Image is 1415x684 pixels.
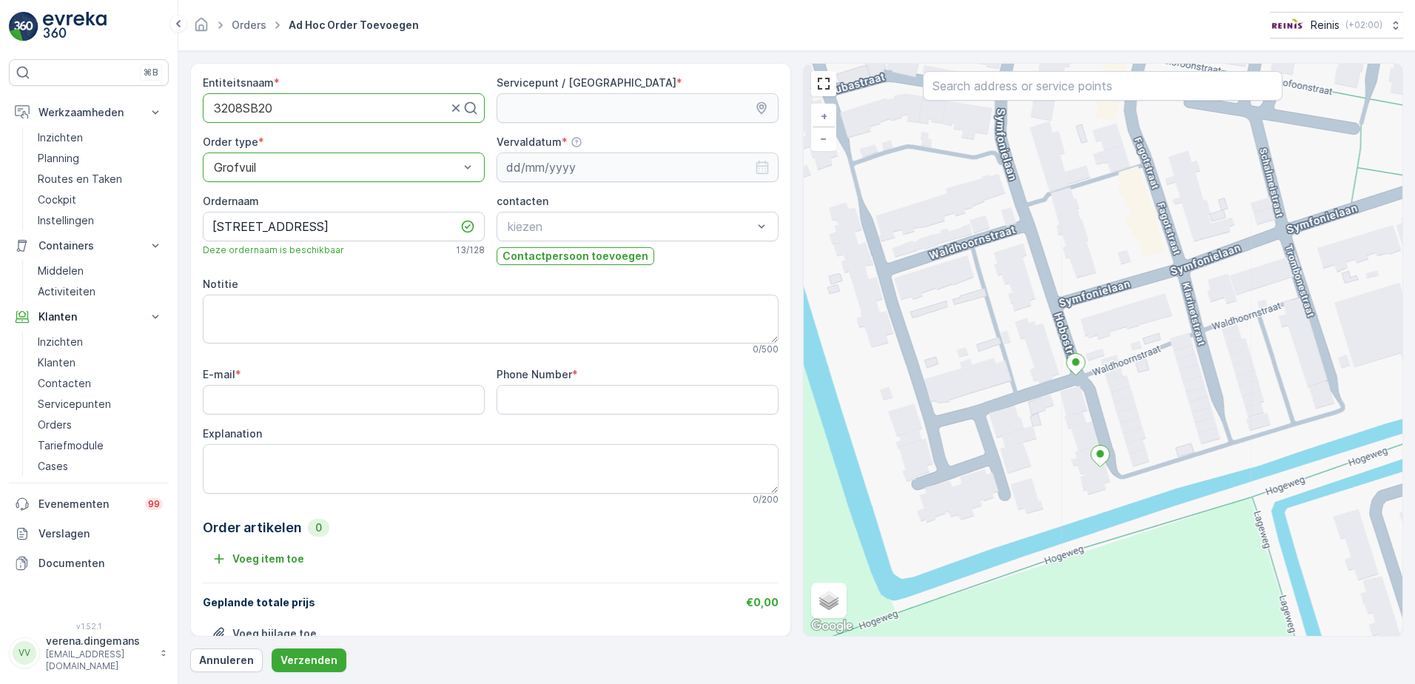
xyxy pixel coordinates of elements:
p: Tariefmodule [38,438,104,453]
p: kiezen [508,218,753,235]
label: contacten [497,195,548,207]
p: 13 / 128 [456,244,485,256]
a: Startpagina [193,22,209,35]
img: Reinis-Logo-Vrijstaand_Tekengebied-1-copy2_aBO4n7j.png [1270,17,1305,33]
a: Klanten [32,352,169,373]
span: − [820,132,827,144]
input: Search address or service points [923,71,1283,101]
label: Ordernaam [203,195,259,207]
img: Google [807,617,856,636]
a: Instellingen [32,210,169,231]
p: Orders [38,418,72,432]
button: Annuleren [190,648,263,672]
p: Voeg bijlage toe [232,626,317,641]
a: Uitzoomen [813,127,835,150]
span: €0,00 [746,596,779,608]
a: Cockpit [32,190,169,210]
a: View Fullscreen [813,73,835,95]
a: Verslagen [9,519,169,549]
button: VVverena.dingemans[EMAIL_ADDRESS][DOMAIN_NAME] [9,634,169,672]
p: Routes en Taken [38,172,122,187]
p: 0 / 200 [753,494,779,506]
p: Klanten [38,355,75,370]
div: help tooltippictogram [571,136,582,148]
button: Voeg item toe [203,547,313,571]
a: Orders [32,415,169,435]
button: Contactpersoon toevoegen [497,247,654,265]
label: Servicepunt / [GEOGRAPHIC_DATA] [497,76,676,89]
p: Cases [38,459,68,474]
button: Verzenden [272,648,346,672]
p: Documenten [38,556,163,571]
input: dd/mm/yyyy [497,152,779,182]
p: Geplande totale prijs [203,595,315,610]
button: Containers [9,231,169,261]
p: Inzichten [38,335,83,349]
p: ( +02:00 ) [1345,19,1382,31]
span: Ad Hoc Order Toevoegen [286,18,422,33]
p: 0 / 500 [753,343,779,355]
span: Deze ordernaam is beschikbaar [203,244,344,256]
p: Inzichten [38,130,83,145]
p: Contacten [38,376,91,391]
a: Dit gebied openen in Google Maps (er wordt een nieuw venster geopend) [807,617,856,636]
a: Activiteiten [32,281,169,302]
label: Entiteitsnaam [203,76,274,89]
p: [EMAIL_ADDRESS][DOMAIN_NAME] [46,648,152,672]
p: ⌘B [144,67,158,78]
p: Reinis [1311,18,1340,33]
p: Containers [38,238,139,253]
a: Documenten [9,549,169,578]
p: Annuleren [199,653,254,668]
label: Notitie [203,278,238,290]
p: Instellingen [38,213,94,228]
p: Order artikelen [203,517,302,538]
img: logo_light-DOdMpM7g.png [43,12,107,41]
p: Planning [38,151,79,166]
a: Inzichten [32,332,169,352]
a: Tariefmodule [32,435,169,456]
p: Werkzaamheden [38,105,139,120]
a: Evenementen99 [9,489,169,519]
label: Explanation [203,427,262,440]
label: Vervaldatum [497,135,562,148]
p: Verslagen [38,526,163,541]
label: Phone Number [497,368,572,380]
p: Cockpit [38,192,76,207]
a: Contacten [32,373,169,394]
button: Bestand uploaden [203,622,326,646]
p: Servicepunten [38,397,111,412]
p: Activiteiten [38,284,95,299]
p: Verzenden [280,653,337,668]
a: Middelen [32,261,169,281]
a: Inzichten [32,127,169,148]
label: Order type [203,135,258,148]
label: E-mail [203,368,235,380]
a: Planning [32,148,169,169]
a: Routes en Taken [32,169,169,190]
p: verena.dingemans [46,634,152,648]
p: Contactpersoon toevoegen [503,249,648,264]
p: 0 [314,520,323,535]
a: Orders [232,19,266,31]
p: Voeg item toe [232,551,304,566]
div: VV [13,641,36,665]
a: Layers [813,584,845,617]
p: 99 [148,498,160,510]
a: Servicepunten [32,394,169,415]
button: Werkzaamheden [9,98,169,127]
img: logo [9,12,38,41]
a: Cases [32,456,169,477]
button: Klanten [9,302,169,332]
p: Evenementen [38,497,136,512]
span: v 1.52.1 [9,622,169,631]
p: Middelen [38,264,84,278]
button: Reinis(+02:00) [1270,12,1403,38]
p: Klanten [38,309,139,324]
span: + [821,110,827,122]
a: In zoomen [813,105,835,127]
